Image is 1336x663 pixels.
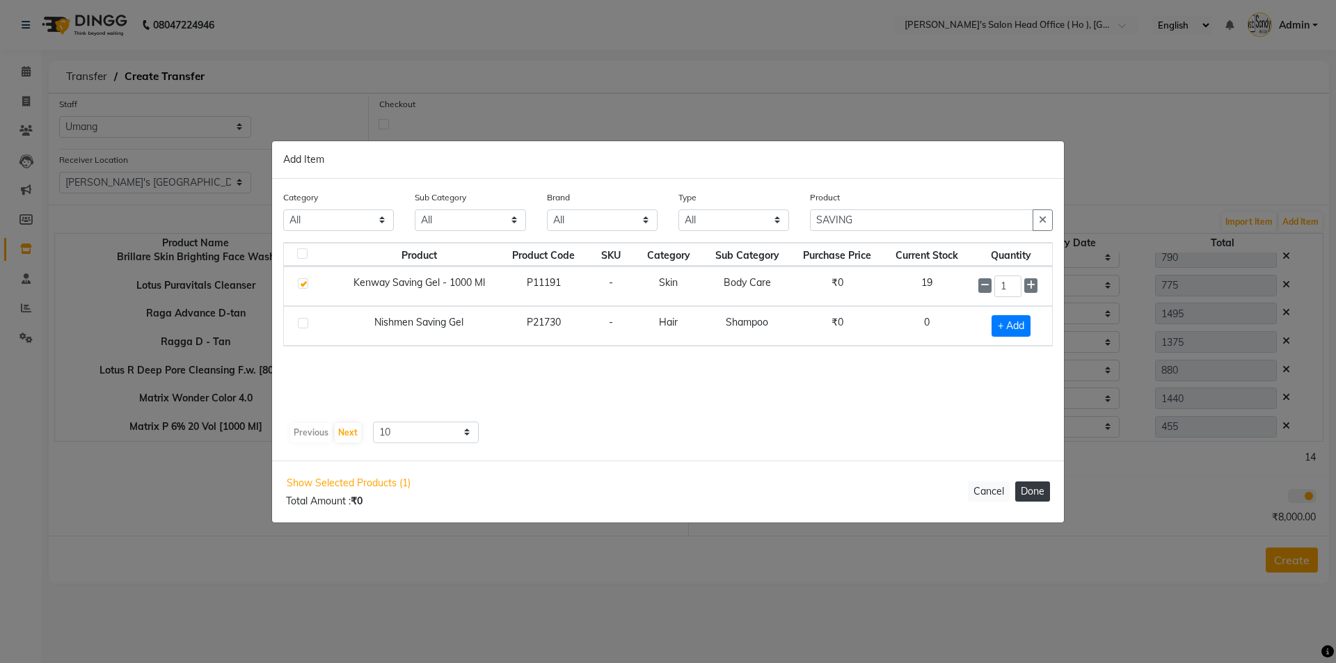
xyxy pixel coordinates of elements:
td: ₹0 [791,306,883,346]
td: Skin [634,266,703,306]
td: Hair [634,306,703,346]
span: Total Amount : [286,495,363,507]
b: ₹0 [351,495,363,507]
span: Purchase Price [803,249,871,262]
button: Cancel [968,481,1010,502]
th: Sub Category [703,243,791,266]
td: P21730 [500,306,587,346]
td: ₹0 [791,266,883,306]
input: Search or Scan Product [810,209,1033,231]
button: Next [335,423,361,442]
th: Current Stock [884,243,971,266]
label: Brand [547,191,570,204]
th: Product [338,243,500,266]
td: Shampoo [703,306,791,346]
th: Product Code [500,243,587,266]
label: Category [283,191,318,204]
td: - [587,266,635,306]
div: Add Item [272,141,1064,179]
td: 0 [884,306,971,346]
span: Show Selected Products (1) [286,475,411,491]
td: Body Care [703,266,791,306]
label: Product [810,191,840,204]
span: + Add [992,315,1031,337]
td: - [587,306,635,346]
th: Category [634,243,703,266]
td: Nishmen Saving Gel [338,306,500,346]
button: Done [1015,481,1050,502]
label: Sub Category [415,191,466,204]
label: Type [678,191,697,204]
td: 19 [884,266,971,306]
th: Quantity [970,243,1052,266]
th: SKU [587,243,635,266]
td: P11191 [500,266,587,306]
td: Kenway Saving Gel - 1000 Ml [338,266,500,306]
